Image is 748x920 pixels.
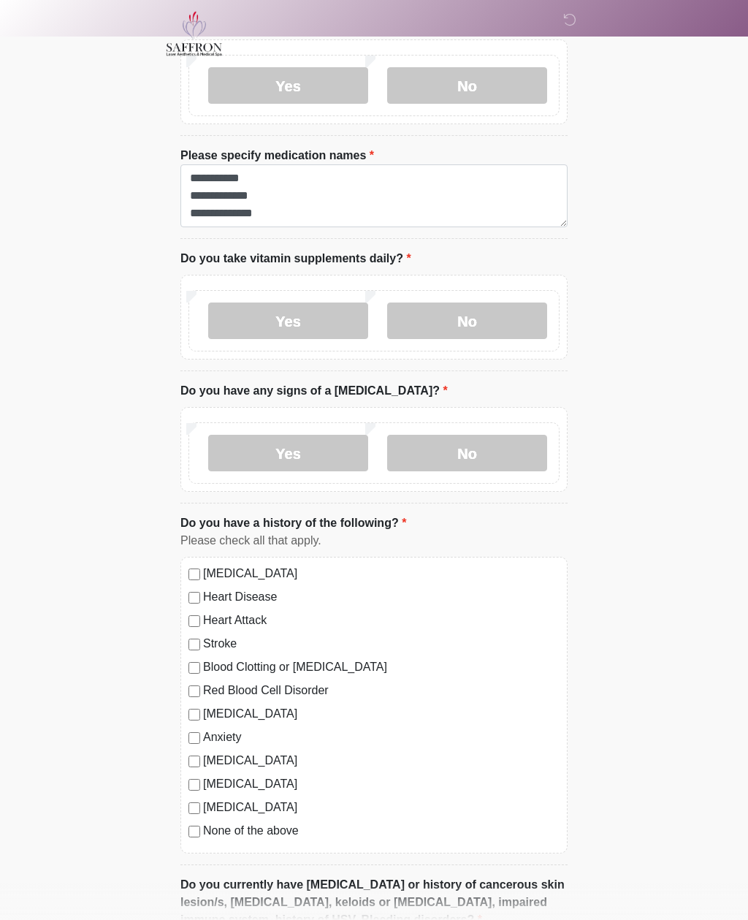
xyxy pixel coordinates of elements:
label: Red Blood Cell Disorder [203,682,560,699]
label: [MEDICAL_DATA] [203,775,560,793]
label: Do you take vitamin supplements daily? [180,250,411,267]
label: [MEDICAL_DATA] [203,799,560,816]
input: [MEDICAL_DATA] [188,802,200,814]
label: Yes [208,435,368,471]
label: Yes [208,67,368,104]
label: Blood Clotting or [MEDICAL_DATA] [203,658,560,676]
label: [MEDICAL_DATA] [203,705,560,723]
label: None of the above [203,822,560,840]
input: Anxiety [188,732,200,744]
label: [MEDICAL_DATA] [203,752,560,769]
label: No [387,435,547,471]
input: None of the above [188,826,200,837]
label: Do you have any signs of a [MEDICAL_DATA]? [180,382,448,400]
label: Yes [208,303,368,339]
input: Stroke [188,639,200,650]
input: Heart Attack [188,615,200,627]
label: Do you have a history of the following? [180,514,406,532]
input: Blood Clotting or [MEDICAL_DATA] [188,662,200,674]
input: [MEDICAL_DATA] [188,569,200,580]
label: No [387,67,547,104]
label: Anxiety [203,729,560,746]
img: Saffron Laser Aesthetics and Medical Spa Logo [166,11,223,56]
label: No [387,303,547,339]
input: Red Blood Cell Disorder [188,685,200,697]
label: Please specify medication names [180,147,374,164]
label: Heart Disease [203,588,560,606]
label: Heart Attack [203,612,560,629]
div: Please check all that apply. [180,532,568,550]
input: Heart Disease [188,592,200,604]
input: [MEDICAL_DATA] [188,709,200,721]
label: Stroke [203,635,560,653]
input: [MEDICAL_DATA] [188,756,200,767]
input: [MEDICAL_DATA] [188,779,200,791]
label: [MEDICAL_DATA] [203,565,560,582]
